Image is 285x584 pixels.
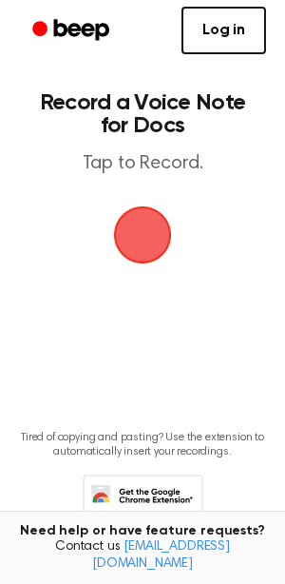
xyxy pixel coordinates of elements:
p: Tap to Record. [34,152,251,176]
a: Beep [19,12,126,49]
h1: Record a Voice Note for Docs [34,91,251,137]
a: [EMAIL_ADDRESS][DOMAIN_NAME] [92,540,230,571]
a: Log in [181,7,266,54]
span: Contact us [11,539,274,573]
img: Beep Logo [114,206,171,263]
p: Tired of copying and pasting? Use the extension to automatically insert your recordings. [15,431,270,459]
